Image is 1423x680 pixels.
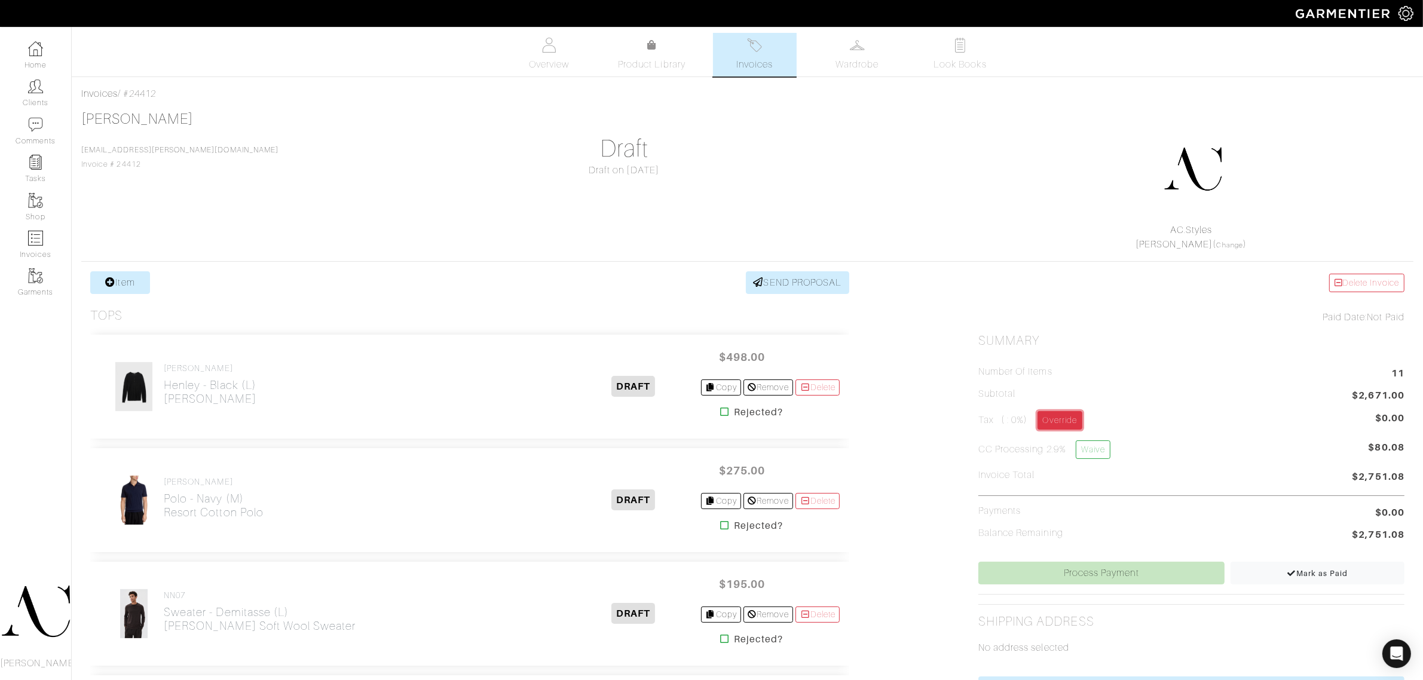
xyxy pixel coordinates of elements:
[706,571,778,597] span: $195.00
[1369,440,1404,464] span: $80.08
[164,590,356,601] h4: NN07
[81,87,1413,101] div: / #24412
[164,363,256,406] a: [PERSON_NAME] Henley - Black (L)[PERSON_NAME]
[81,146,279,154] a: [EMAIL_ADDRESS][PERSON_NAME][DOMAIN_NAME]
[1290,3,1398,24] img: garmentier-logo-header-white-b43fb05a5012e4ada735d5af1a66efaba907eab6374d6393d1fbf88cb4ef424d.png
[28,231,43,246] img: orders-icon-0abe47150d42831381b5fb84f609e132dff9fe21cb692f30cb5eec754e2cba89.png
[81,111,193,127] a: [PERSON_NAME]
[1076,440,1110,459] a: Waive
[701,493,741,509] a: Copy
[1217,241,1243,249] a: Change
[1352,528,1404,544] span: $2,751.08
[978,614,1094,629] h2: Shipping Address
[120,589,148,639] img: cr7XqCMkeuT5e4tZR5deXEH4
[164,492,264,519] h2: Polo - Navy (M) Resort Cotton Polo
[28,117,43,132] img: comment-icon-a0a6a9ef722e966f86d9cbdc48e553b5cf19dbc54f86b18d962a5391bc8f6eb6.png
[1329,274,1404,292] a: Delete Invoice
[706,344,778,370] span: $498.00
[953,38,968,53] img: todo-9ac3debb85659649dc8f770b8b6100bb5dab4b48dedcbae339e5042a72dfd3cc.svg
[81,88,118,99] a: Invoices
[1136,239,1213,250] a: [PERSON_NAME]
[507,33,591,76] a: Overview
[978,641,1404,655] p: No address selected
[115,362,153,412] img: WufXkMpufcq8eBPRZNRC9RwN
[978,528,1063,539] h5: Balance Remaining
[734,519,782,533] strong: Rejected?
[978,388,1015,400] h5: Subtotal
[713,33,797,76] a: Invoices
[978,470,1035,481] h5: Invoice Total
[164,605,356,633] h2: Sweater - Demitasse (L) [PERSON_NAME] Soft Wool Sweater
[836,57,879,72] span: Wardrobe
[164,378,256,406] h2: Henley - Black (L) [PERSON_NAME]
[706,458,778,483] span: $275.00
[701,379,741,396] a: Copy
[611,376,655,397] span: DRAFT
[541,38,556,53] img: basicinfo-40fd8af6dae0f16599ec9e87c0ef1c0a1fdea2edbe929e3d69a839185d80c458.svg
[1352,388,1404,405] span: $2,671.00
[743,379,793,396] a: Remove
[1038,411,1082,430] a: Override
[746,271,850,294] a: SEND PROPOSAL
[1163,139,1223,199] img: DupYt8CPKc6sZyAt3svX5Z74.png
[978,411,1082,430] h5: Tax ( : 0%)
[618,57,686,72] span: Product Library
[795,379,840,396] a: Delete
[611,489,655,510] span: DRAFT
[28,41,43,56] img: dashboard-icon-dbcd8f5a0b271acd01030246c82b418ddd0df26cd7fceb0bd07c9910d44c42f6.png
[411,134,837,163] h1: Draft
[1352,470,1404,486] span: $2,751.08
[411,163,837,177] div: Draft on [DATE]
[1287,569,1348,578] span: Mark as Paid
[795,607,840,623] a: Delete
[736,57,773,72] span: Invoices
[610,38,694,72] a: Product Library
[529,57,569,72] span: Overview
[934,57,987,72] span: Look Books
[28,155,43,170] img: reminder-icon-8004d30b9f0a5d33ae49ab947aed9ed385cf756f9e5892f1edd6e32f2345188e.png
[1323,312,1367,323] span: Paid Date:
[1375,411,1404,425] span: $0.00
[701,607,741,623] a: Copy
[795,493,840,509] a: Delete
[114,475,154,525] img: uoUwuKZmudUfyuf2DDfWYdwM
[850,38,865,53] img: wardrobe-487a4870c1b7c33e795ec22d11cfc2ed9d08956e64fb3008fe2437562e282088.svg
[90,308,123,323] h3: Tops
[164,590,356,633] a: NN07 Sweater - Demitasse (L)[PERSON_NAME] Soft Wool Sweater
[734,632,782,647] strong: Rejected?
[978,562,1225,584] a: Process Payment
[90,271,150,294] a: Item
[747,38,762,53] img: orders-27d20c2124de7fd6de4e0e44c1d41de31381a507db9b33961299e4e07d508b8c.svg
[1231,562,1404,584] a: Mark as Paid
[1375,506,1404,520] span: $0.00
[1382,639,1411,668] div: Open Intercom Messenger
[28,268,43,283] img: garments-icon-b7da505a4dc4fd61783c78ac3ca0ef83fa9d6f193b1c9dc38574b1d14d53ca28.png
[978,366,1052,378] h5: Number of Items
[1391,366,1404,382] span: 11
[734,405,782,419] strong: Rejected?
[164,477,264,519] a: [PERSON_NAME] Polo - Navy (M)Resort Cotton Polo
[919,33,1002,76] a: Look Books
[816,33,899,76] a: Wardrobe
[978,333,1404,348] h2: Summary
[611,603,655,624] span: DRAFT
[164,477,264,487] h4: [PERSON_NAME]
[164,363,256,373] h4: [PERSON_NAME]
[978,310,1404,324] div: Not Paid
[28,193,43,208] img: garments-icon-b7da505a4dc4fd61783c78ac3ca0ef83fa9d6f193b1c9dc38574b1d14d53ca28.png
[1398,6,1413,21] img: gear-icon-white-bd11855cb880d31180b6d7d6211b90ccbf57a29d726f0c71d8c61bd08dd39cc2.png
[81,146,279,169] span: Invoice # 24412
[978,440,1110,459] h5: CC Processing 2.9%
[743,493,793,509] a: Remove
[743,607,793,623] a: Remove
[978,506,1021,517] h5: Payments
[28,79,43,94] img: clients-icon-6bae9207a08558b7cb47a8932f037763ab4055f8c8b6bfacd5dc20c3e0201464.png
[983,223,1399,252] div: ( )
[1170,225,1212,235] a: AC.Styles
